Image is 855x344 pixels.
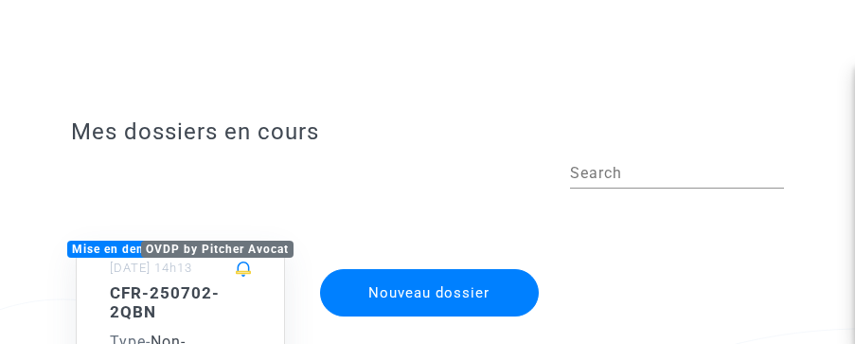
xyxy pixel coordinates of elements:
[110,283,251,322] h5: CFR-250702-2QBN
[318,257,541,275] a: Nouveau dossier
[320,269,539,317] button: Nouveau dossier
[141,241,294,258] div: OVDP by Pitcher Avocat
[67,241,177,258] div: Mise en demeure
[71,118,784,146] h3: Mes dossiers en cours
[110,261,192,275] small: [DATE] 14h13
